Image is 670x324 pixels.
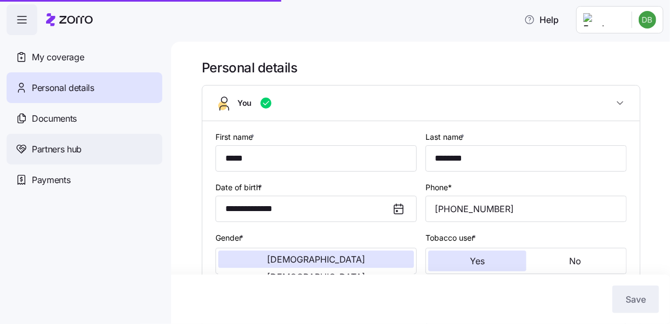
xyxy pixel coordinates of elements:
span: My coverage [32,50,84,64]
span: Help [524,13,559,26]
label: Tobacco user [425,232,478,244]
span: Partners hub [32,143,82,156]
label: First name [215,131,257,143]
span: Save [626,293,646,306]
span: Yes [470,257,485,265]
a: Payments [7,164,162,195]
label: Phone* [425,181,452,194]
a: Partners hub [7,134,162,164]
span: No [569,257,581,265]
img: b6ec8881b913410daddf0131528f1070 [639,11,656,29]
span: Documents [32,112,77,126]
h1: Personal details [202,59,655,76]
label: Date of birth [215,181,264,194]
label: Last name [425,131,467,143]
span: [DEMOGRAPHIC_DATA] [267,255,365,264]
button: You [202,86,640,121]
span: You [237,98,252,109]
button: Help [515,9,567,31]
a: Documents [7,103,162,134]
span: Personal details [32,81,94,95]
img: Employer logo [583,13,623,26]
span: [DEMOGRAPHIC_DATA] [267,272,365,281]
input: Phone [425,196,627,222]
span: Payments [32,173,70,187]
button: Save [612,286,659,313]
a: My coverage [7,42,162,72]
label: Gender [215,232,246,244]
a: Personal details [7,72,162,103]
